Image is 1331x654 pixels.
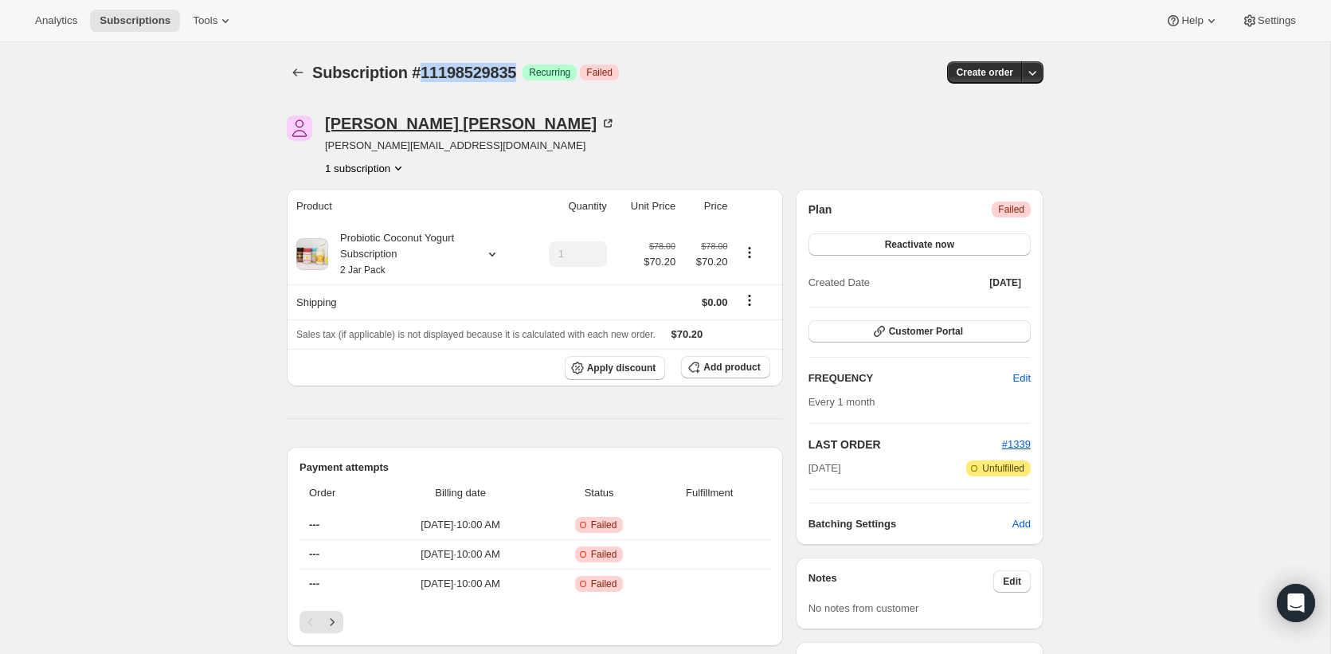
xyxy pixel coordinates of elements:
h2: FREQUENCY [808,370,1013,386]
nav: Pagination [299,611,770,633]
span: Edit [1003,575,1021,588]
button: #1339 [1002,437,1031,452]
span: Reactivate now [885,238,954,251]
span: Customer Portal [889,325,963,338]
h3: Notes [808,570,994,593]
h6: Batching Settings [808,516,1012,532]
button: [DATE] [980,272,1031,294]
button: Add [1003,511,1040,537]
small: 2 Jar Pack [340,264,386,276]
div: [PERSON_NAME] [PERSON_NAME] [325,116,616,131]
span: Create order [957,66,1013,79]
button: Customer Portal [808,320,1031,343]
button: Tools [183,10,243,32]
button: Create order [947,61,1023,84]
small: $78.00 [701,241,727,251]
span: Edit [1013,370,1031,386]
span: Tools [193,14,217,27]
button: Next [321,611,343,633]
th: Unit Price [612,189,680,224]
button: Add product [681,356,769,378]
button: Settings [1232,10,1306,32]
button: Product actions [737,244,762,261]
span: Failed [591,519,617,531]
h2: LAST ORDER [808,437,1002,452]
span: Failed [591,548,617,561]
button: Apply discount [565,356,666,380]
span: --- [309,519,319,531]
button: Edit [1004,366,1040,391]
span: Add product [703,361,760,374]
h2: Payment attempts [299,460,770,476]
span: Add [1012,516,1031,532]
button: Shipping actions [737,292,762,309]
span: Subscription #11198529835 [312,64,516,81]
span: [DATE] [808,460,841,476]
span: [DATE] [989,276,1021,289]
button: Subscriptions [90,10,180,32]
span: --- [309,548,319,560]
span: --- [309,578,319,589]
a: #1339 [1002,438,1031,450]
span: Fulfillment [659,485,761,501]
div: Probiotic Coconut Yogurt Subscription [328,230,472,278]
span: Subscriptions [100,14,170,27]
th: Product [287,189,527,224]
img: product img [296,238,328,270]
span: Recurring [529,66,570,79]
th: Shipping [287,284,527,319]
span: $70.20 [671,328,703,340]
button: Reactivate now [808,233,1031,256]
span: [DATE] · 10:00 AM [382,546,540,562]
span: Settings [1258,14,1296,27]
span: Status [549,485,648,501]
span: Every 1 month [808,396,875,408]
span: Unfulfilled [982,462,1024,475]
button: Analytics [25,10,87,32]
span: Created Date [808,275,870,291]
button: Product actions [325,160,406,176]
span: Failed [998,203,1024,216]
button: Subscriptions [287,61,309,84]
span: [PERSON_NAME][EMAIL_ADDRESS][DOMAIN_NAME] [325,138,616,154]
span: Failed [591,578,617,590]
span: [DATE] · 10:00 AM [382,576,540,592]
span: $70.20 [685,254,727,270]
span: david barberich [287,116,312,141]
span: Failed [586,66,613,79]
span: [DATE] · 10:00 AM [382,517,540,533]
th: Order [299,476,377,511]
span: $70.20 [644,254,675,270]
span: Billing date [382,485,540,501]
span: $0.00 [702,296,728,308]
span: Apply discount [587,362,656,374]
h2: Plan [808,202,832,217]
span: Sales tax (if applicable) is not displayed because it is calculated with each new order. [296,329,656,340]
span: Help [1181,14,1203,27]
button: Edit [993,570,1031,593]
div: Open Intercom Messenger [1277,584,1315,622]
small: $78.00 [649,241,675,251]
th: Price [680,189,732,224]
span: No notes from customer [808,602,919,614]
th: Quantity [527,189,612,224]
span: Analytics [35,14,77,27]
button: Help [1156,10,1228,32]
